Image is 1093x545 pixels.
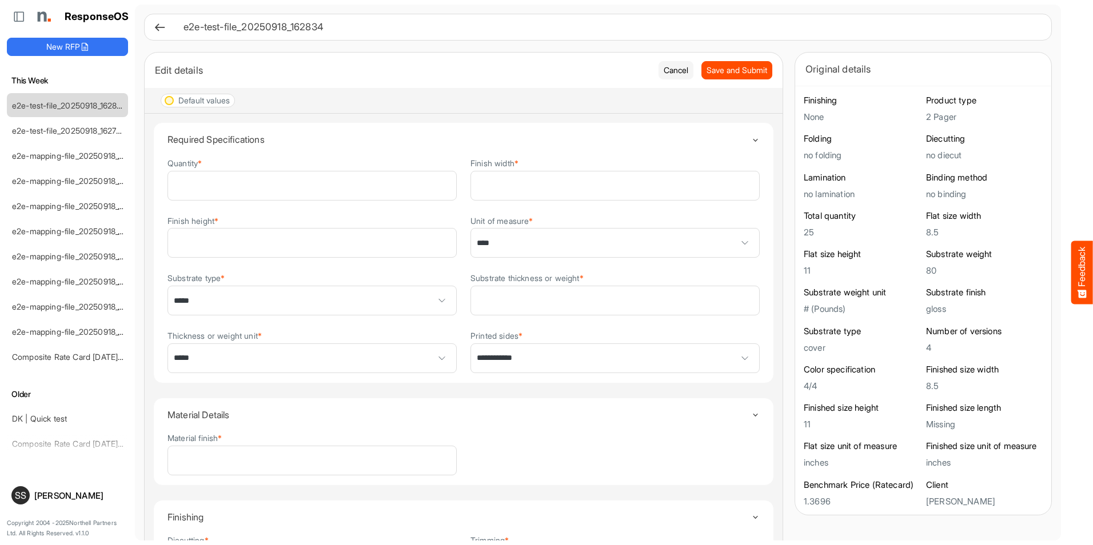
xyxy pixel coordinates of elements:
[167,331,262,340] label: Thickness or weight unit
[155,62,650,78] div: Edit details
[804,326,920,337] h6: Substrate type
[7,38,128,56] button: New RFP
[926,304,1043,314] h5: gloss
[926,95,1043,106] h6: Product type
[167,217,218,225] label: Finish height
[926,496,1043,506] h5: [PERSON_NAME]
[184,22,1033,32] h6: e2e-test-file_20250918_162834
[804,172,920,183] h6: Lamination
[167,500,760,534] summary: Toggle content
[926,326,1043,337] h6: Number of versions
[12,226,145,236] a: e2e-mapping-file_20250918_154853
[804,189,920,199] h5: no lamination
[804,402,920,414] h6: Finished size height
[926,172,1043,183] h6: Binding method
[470,217,533,225] label: Unit of measure
[926,227,1043,237] h5: 8.5
[804,112,920,122] h5: None
[701,61,772,79] button: Save and Submit Progress
[926,249,1043,260] h6: Substrate weight
[12,302,142,311] a: e2e-mapping-file_20250918_153815
[12,151,144,161] a: e2e-mapping-file_20250918_162533
[12,176,144,186] a: e2e-mapping-file_20250918_155226
[804,95,920,106] h6: Finishing
[926,189,1043,199] h5: no binding
[167,123,760,156] summary: Toggle content
[805,61,1041,77] div: Original details
[926,112,1043,122] h5: 2 Pager
[470,274,584,282] label: Substrate thickness or weight
[167,512,751,522] h4: Finishing
[804,479,920,491] h6: Benchmark Price (Ratecard)
[804,266,920,275] h5: 11
[926,133,1043,145] h6: Diecutting
[31,5,54,28] img: Northell
[804,304,920,314] h5: # (Pounds)
[7,74,128,87] h6: This Week
[470,159,518,167] label: Finish width
[167,398,760,431] summary: Toggle content
[804,287,920,298] h6: Substrate weight unit
[804,210,920,222] h6: Total quantity
[804,150,920,160] h5: no folding
[12,276,145,286] a: e2e-mapping-file_20250918_153934
[167,159,202,167] label: Quantity
[12,126,126,135] a: e2e-test-file_20250918_162734
[707,64,767,77] span: Save and Submit
[167,434,222,442] label: Material finish
[926,266,1043,275] h5: 80
[926,150,1043,160] h5: no diecut
[804,496,920,506] h5: 1.3696
[12,101,127,110] a: e2e-test-file_20250918_162834
[1071,241,1093,304] button: Feedback
[926,287,1043,298] h6: Substrate finish
[7,518,128,538] p: Copyright 2004 - 2025 Northell Partners Ltd. All Rights Reserved. v 1.1.0
[926,210,1043,222] h6: Flat size width
[12,352,199,362] a: Composite Rate Card [DATE] mapping test_deleted
[804,419,920,429] h5: 11
[7,388,128,400] h6: Older
[12,251,144,261] a: e2e-mapping-file_20250918_154753
[926,419,1043,429] h5: Missing
[12,414,67,423] a: DK | Quick test
[167,274,225,282] label: Substrate type
[804,249,920,260] h6: Flat size height
[12,201,145,211] a: e2e-mapping-file_20250918_155033
[926,440,1043,452] h6: Finished size unit of measure
[65,11,129,23] h1: ResponseOS
[926,458,1043,467] h5: inches
[470,536,509,544] label: Trimming
[804,343,920,352] h5: cover
[804,458,920,467] h5: inches
[167,134,751,145] h4: Required Specifications
[12,327,145,336] a: e2e-mapping-file_20250918_145238
[167,410,751,420] h4: Material Details
[926,402,1043,414] h6: Finished size length
[659,61,693,79] button: Cancel
[167,536,209,544] label: Diecutting
[804,364,920,375] h6: Color specification
[804,440,920,452] h6: Flat size unit of measure
[15,491,26,500] span: SS
[926,343,1043,352] h5: 4
[470,331,522,340] label: Printed sides
[34,491,123,500] div: [PERSON_NAME]
[804,227,920,237] h5: 25
[804,381,920,391] h5: 4/4
[178,97,230,105] div: Default values
[926,381,1043,391] h5: 8.5
[804,133,920,145] h6: Folding
[926,364,1043,375] h6: Finished size width
[926,479,1043,491] h6: Client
